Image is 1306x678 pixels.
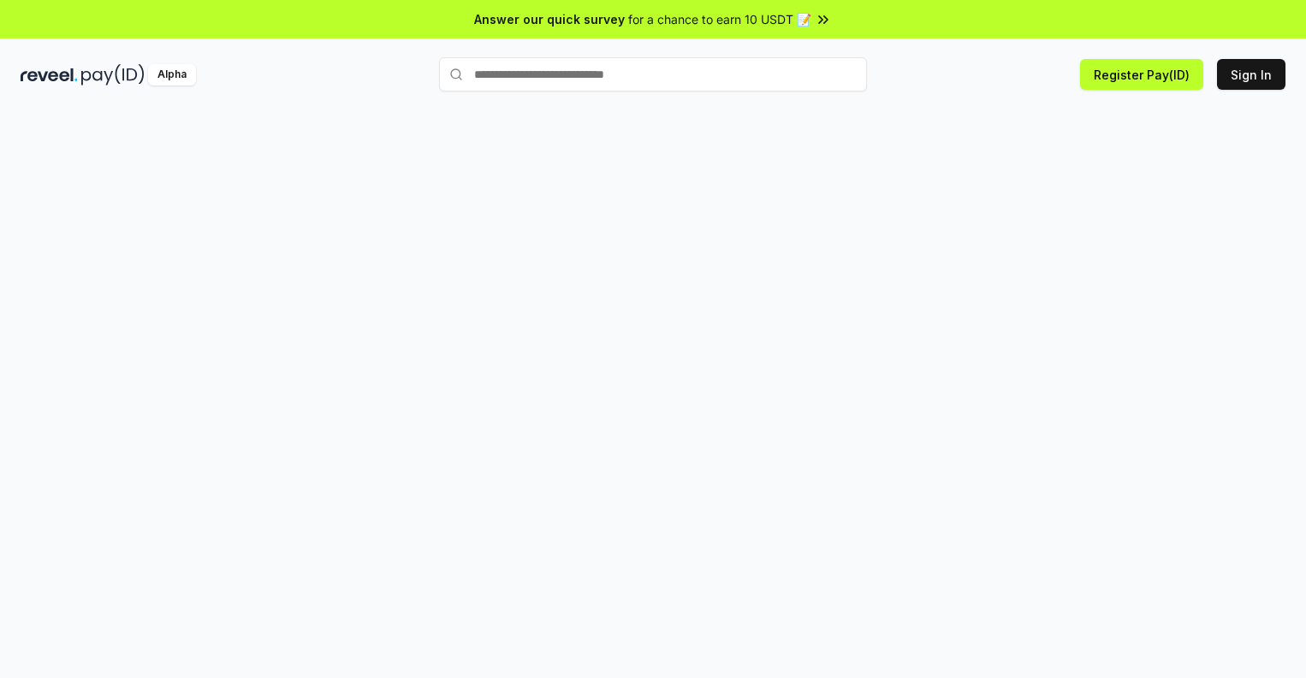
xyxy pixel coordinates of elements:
[81,64,145,85] img: pay_id
[21,64,78,85] img: reveel_dark
[628,10,811,28] span: for a chance to earn 10 USDT 📝
[1217,59,1285,90] button: Sign In
[474,10,625,28] span: Answer our quick survey
[148,64,196,85] div: Alpha
[1080,59,1203,90] button: Register Pay(ID)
